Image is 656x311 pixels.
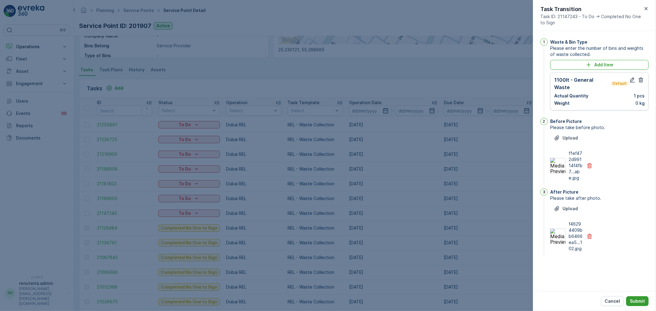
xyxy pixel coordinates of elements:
[601,296,624,306] button: Cancel
[540,118,548,125] div: 2
[550,124,649,131] span: Please take before photo.
[550,45,649,57] span: Please enter the number of bins and weights of waste collected.
[550,195,649,201] span: Please take after photo.
[605,298,620,304] p: Cancel
[550,158,566,173] img: Media Preview
[550,133,582,143] button: Upload File
[540,14,642,26] span: Task ID: 21147243 - To Do -> Completed No One to Sign
[550,189,578,195] p: After Picture
[550,39,587,45] p: Waste & Bin Type
[540,38,548,46] div: 1
[634,93,645,99] p: 1 pcs
[563,206,578,212] p: Upload
[569,150,583,181] p: ffef472d99114f4fb7...abe.jpg
[550,118,582,124] p: Before Picture
[540,188,548,196] div: 3
[626,296,649,306] button: Submit
[554,100,570,106] p: Weight
[554,76,610,91] p: 1100lt - General Waste
[612,81,627,86] p: Default
[635,100,645,106] p: 0 kg
[540,5,642,14] p: Task Transition
[594,62,613,68] p: Add Item
[550,204,582,214] button: Upload File
[554,93,588,99] p: Actual Quantity
[550,229,566,244] img: Media Preview
[550,60,649,70] button: Add Item
[563,135,578,141] p: Upload
[630,298,645,304] p: Submit
[569,221,583,252] p: f46294409bb6466ea5...102.jpg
